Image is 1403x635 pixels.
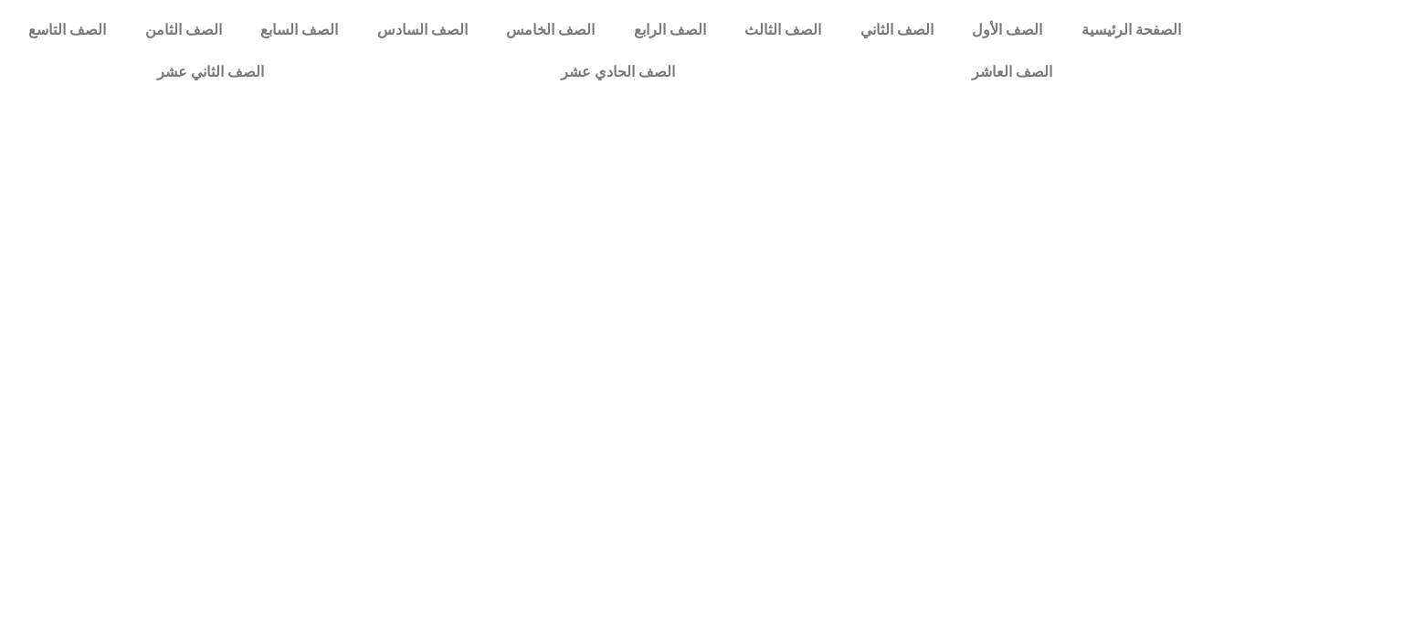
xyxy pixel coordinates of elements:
[358,9,488,51] a: الصف السادس
[241,9,358,51] a: الصف السابع
[615,9,726,51] a: الصف الرابع
[725,9,841,51] a: الصف الثالث
[953,9,1062,51] a: الصف الأول
[823,51,1200,93] a: الصف العاشر
[841,9,954,51] a: الصف الثاني
[9,51,413,93] a: الصف الثاني عشر
[413,51,824,93] a: الصف الحادي عشر
[487,9,615,51] a: الصف الخامس
[1062,9,1201,51] a: الصفحة الرئيسية
[126,9,242,51] a: الصف الثامن
[9,9,126,51] a: الصف التاسع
